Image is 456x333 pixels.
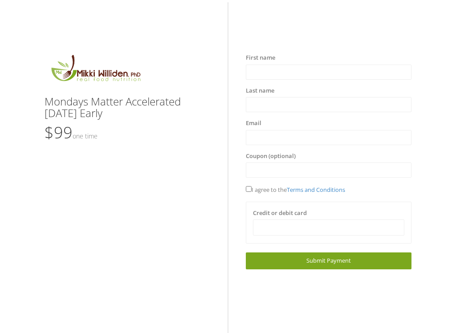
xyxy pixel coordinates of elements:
span: I agree to the [246,186,345,194]
span: Submit Payment [306,256,351,264]
h3: Mondays Matter Accelerated [DATE] Early [45,96,210,119]
label: Last name [246,86,274,95]
span: $99 [45,122,98,143]
small: One time [73,132,98,140]
a: Submit Payment [246,252,411,269]
label: First name [246,53,275,62]
label: Coupon (optional) [246,152,296,161]
label: Email [246,119,261,128]
iframe: Secure card payment input frame [259,223,399,231]
a: Terms and Conditions [287,186,345,194]
img: MikkiLogoMain.png [45,53,146,87]
label: Credit or debit card [253,209,307,218]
